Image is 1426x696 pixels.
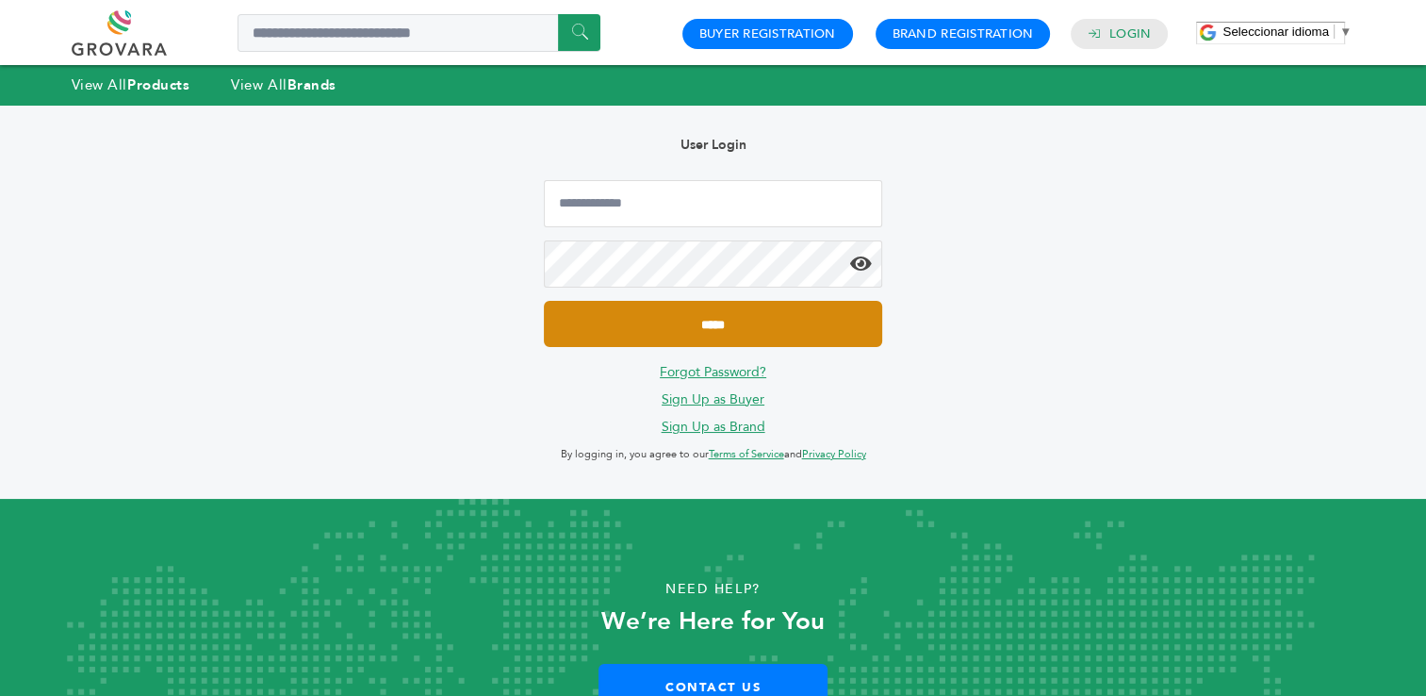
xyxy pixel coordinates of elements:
input: Search a product or brand... [238,14,600,52]
p: By logging in, you agree to our and [544,443,881,466]
a: Sign Up as Brand [662,418,765,436]
a: Buyer Registration [699,25,836,42]
p: Need Help? [72,575,1355,604]
span: Seleccionar idioma [1222,25,1329,39]
a: Privacy Policy [802,447,866,461]
span: ​ [1334,25,1335,39]
a: Login [1109,25,1151,42]
a: Brand Registration [893,25,1034,42]
a: View AllBrands [231,75,336,94]
strong: Products [127,75,189,94]
span: ▼ [1339,25,1352,39]
a: Seleccionar idioma​ [1222,25,1352,39]
b: User Login [680,136,746,154]
a: Sign Up as Buyer [662,390,764,408]
a: Forgot Password? [660,363,766,381]
strong: Brands [287,75,336,94]
input: Password [544,240,881,288]
a: View AllProducts [72,75,190,94]
strong: We’re Here for You [601,605,825,638]
input: Email Address [544,180,881,227]
a: Terms of Service [709,447,784,461]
